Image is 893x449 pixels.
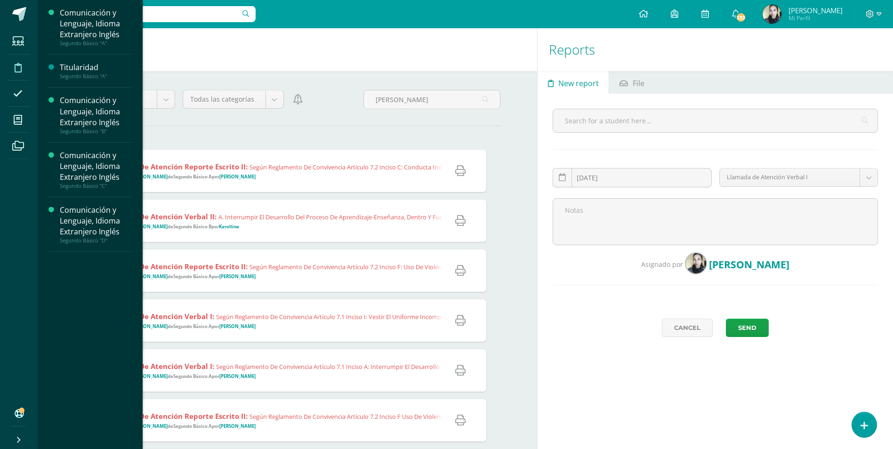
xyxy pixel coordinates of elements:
[173,323,212,329] strong: Segundo Básico A
[609,71,654,94] a: File
[720,168,877,186] a: Llamada de Atención Verbal I
[60,205,131,244] a: Comunicación y Lenguaje, Idioma Extranjero InglésSegundo Básico "D"
[173,174,212,180] strong: Segundo Básico A
[219,423,256,429] strong: [PERSON_NAME]
[60,8,131,40] div: Comunicación y Lenguaje, Idioma Extranjero Inglés
[107,262,248,271] strong: Llamada de Atención Reporte Escrito II:
[107,174,256,180] span: Asignado a de por
[364,90,500,109] input: Search for report here
[249,263,644,271] span: Según reglamento de convivencia artículo 7.2 inciso f: Uso de violencia física y/o verbal contra ...
[107,162,248,171] strong: Llamada de Atención Reporte Escrito II:
[641,260,683,269] span: Asignado por
[249,163,753,171] span: Según reglamento de convivencia artículo 7.2 inciso C: Conducta indebida en el desarrollo o activ...
[763,5,781,24] img: 464bce3dffee38d2bb2667354865907a.png
[107,411,248,421] strong: Llamada de Atención Reporte Escrito II:
[726,319,769,337] button: Send
[44,6,256,22] input: Search a user…
[173,224,211,230] strong: Segundo Básico B
[549,28,882,71] h1: Reports
[173,423,212,429] strong: Segundo Básico A
[173,273,212,280] strong: Segundo Básico A
[190,90,258,108] span: Todas las categorías
[60,150,131,183] div: Comunicación y Lenguaje, Idioma Extranjero Inglés
[553,168,711,187] input: Fecha de ocurrencia
[60,40,131,47] div: Segundo Básico "A"
[107,212,217,221] strong: Llamada de Atención Verbal II:
[49,28,526,71] h1: Discipline
[219,273,256,280] strong: [PERSON_NAME]
[107,361,214,371] strong: Llamada de Atención Verbal I:
[131,423,168,429] strong: [PERSON_NAME]
[553,109,877,132] input: Search for a student here…
[173,373,212,379] strong: Segundo Básico A
[60,128,131,135] div: Segundo Básico "B"
[131,373,168,379] strong: [PERSON_NAME]
[709,258,789,271] span: [PERSON_NAME]
[788,14,843,22] span: Mi Perfil
[183,90,283,108] a: Todas las categorías
[662,319,713,337] a: Cancel
[216,313,583,321] span: Según reglamento de convivencia artículo 7.1 inciso i: Vestir el uniforme incompleto y/o portar p...
[131,224,168,230] strong: [PERSON_NAME]
[60,8,131,47] a: Comunicación y Lenguaje, Idioma Extranjero InglésSegundo Básico "A"
[131,174,168,180] strong: [PERSON_NAME]
[727,168,853,186] span: Llamada de Atención Verbal I
[60,237,131,244] div: Segundo Básico "D"
[107,423,256,429] span: Asignado a de por
[633,72,644,95] span: File
[60,62,131,80] a: TitularidadSegundo Básico "A"
[131,273,168,280] strong: [PERSON_NAME]
[219,224,239,230] strong: Karolline
[249,412,642,421] span: Según reglamento de convivencia artículo 7.2 inciso f Uso de violencia física y/o verbal contra a...
[60,95,131,134] a: Comunicación y Lenguaje, Idioma Extranjero InglésSegundo Básico "B"
[131,323,168,329] strong: [PERSON_NAME]
[107,273,256,280] span: Asignado a de por
[219,323,256,329] strong: [PERSON_NAME]
[685,253,707,274] img: 464bce3dffee38d2bb2667354865907a.png
[216,362,690,371] span: Según reglamento de convivencia artículo 7.1 inciso A: Interrumpir el desarrollo del proceso de e...
[788,6,843,15] span: [PERSON_NAME]
[218,213,546,221] span: a. Interrumpir el desarrollo del proceso de aprendizaje-enseñanza, dentro y fuera del aula y/o de...
[736,12,746,23] span: 233
[60,62,131,73] div: Titularidad
[60,205,131,237] div: Comunicación y Lenguaje, Idioma Extranjero Inglés
[219,373,256,379] strong: [PERSON_NAME]
[558,72,599,95] span: New report
[60,183,131,189] div: Segundo Básico "C"
[107,312,214,321] strong: Llamada de Atención Verbal I:
[107,373,256,379] span: Asignado a de por
[107,224,239,230] span: Asignado a de por
[60,73,131,80] div: Segundo Básico "A"
[107,323,256,329] span: Asignado a de por
[60,95,131,128] div: Comunicación y Lenguaje, Idioma Extranjero Inglés
[219,174,256,180] strong: [PERSON_NAME]
[538,71,609,94] a: New report
[60,150,131,189] a: Comunicación y Lenguaje, Idioma Extranjero InglésSegundo Básico "C"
